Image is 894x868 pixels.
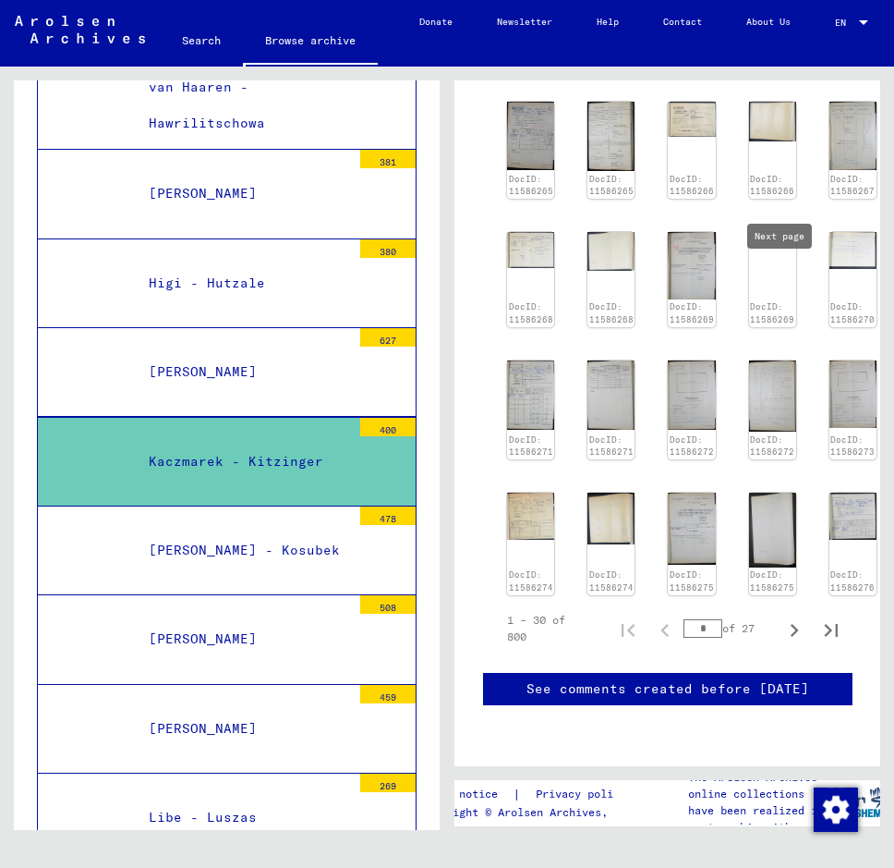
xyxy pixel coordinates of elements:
button: Next page [776,610,813,647]
div: 627 [360,328,416,347]
div: Higi - Hutzale [135,265,351,301]
div: 380 [360,239,416,258]
a: DocID: 11586273 [830,434,875,458]
a: DocID: 11586271 [589,434,634,458]
div: Libe - Luszas [135,800,351,836]
div: 1 – 30 of 800 [507,612,580,645]
img: 001.jpg [507,493,554,540]
a: DocID: 11586269 [750,301,794,324]
a: DocID: 11586274 [589,569,634,593]
img: 001.jpg [668,102,715,137]
button: First page [610,610,646,647]
a: DocID: 11586274 [509,569,553,593]
a: DocID: 11586275 [670,569,714,593]
p: Copyright © Arolsen Archives, 2021 [420,804,648,821]
a: DocID: 11586272 [670,434,714,458]
img: 002.jpg [587,493,634,544]
img: 002.jpg [587,361,634,431]
div: 478 [360,507,416,525]
div: 508 [360,595,416,614]
img: 001.jpg [507,102,554,170]
img: 001.jpg [507,232,554,268]
div: [PERSON_NAME] - Kosubek [135,532,351,568]
img: 001.jpg [829,493,876,539]
img: Change consent [814,788,858,832]
div: 269 [360,774,416,792]
a: DocID: 11586268 [589,301,634,324]
div: [PERSON_NAME] [135,354,351,390]
div: | [420,785,648,804]
a: See comments created before [DATE] [526,679,809,699]
button: Previous page [646,610,683,647]
a: DocID: 11586267 [830,174,875,197]
div: 459 [360,685,416,703]
a: DocID: 11586276 [830,569,875,593]
a: DocID: 11586266 [670,174,714,197]
a: DocID: 11586270 [830,301,875,324]
img: 002.jpg [749,102,796,141]
a: Search [160,18,243,63]
p: The Arolsen Archives online collections [688,769,827,802]
a: Legal notice [420,785,513,804]
div: 381 [360,150,416,168]
img: 001.jpg [668,361,715,430]
a: DocID: 11586266 [750,174,794,197]
img: 001.jpg [668,232,715,299]
img: Arolsen_neg.svg [15,16,145,43]
a: Privacy policy [521,785,648,804]
img: 002.jpg [587,102,634,171]
div: Kaczmarek - Kitzinger [135,444,351,480]
p: have been realized in partnership with [688,802,827,836]
img: 002.jpg [749,361,796,432]
div: 400 [360,418,416,436]
span: EN [835,18,855,28]
img: 001.jpg [829,361,876,429]
img: 001.jpg [829,102,876,170]
div: [PERSON_NAME] [135,176,351,212]
img: 001.jpg [507,361,554,430]
img: 002.jpg [749,493,796,568]
div: [PERSON_NAME] [135,711,351,747]
a: DocID: 11586272 [750,434,794,458]
div: van Haaren - Hawrilitschowa [135,69,351,141]
a: DocID: 11586269 [670,301,714,324]
a: DocID: 11586265 [509,174,553,197]
a: DocID: 11586268 [509,301,553,324]
img: 002.jpg [587,232,634,270]
div: [PERSON_NAME] [135,621,351,657]
div: of 27 [683,619,776,637]
a: Browse archive [243,18,378,67]
button: Last page [813,610,850,647]
img: 001.jpg [668,493,715,564]
a: DocID: 11586275 [750,569,794,593]
a: DocID: 11586265 [589,174,634,197]
img: 001.jpg [829,232,876,268]
a: DocID: 11586271 [509,434,553,458]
